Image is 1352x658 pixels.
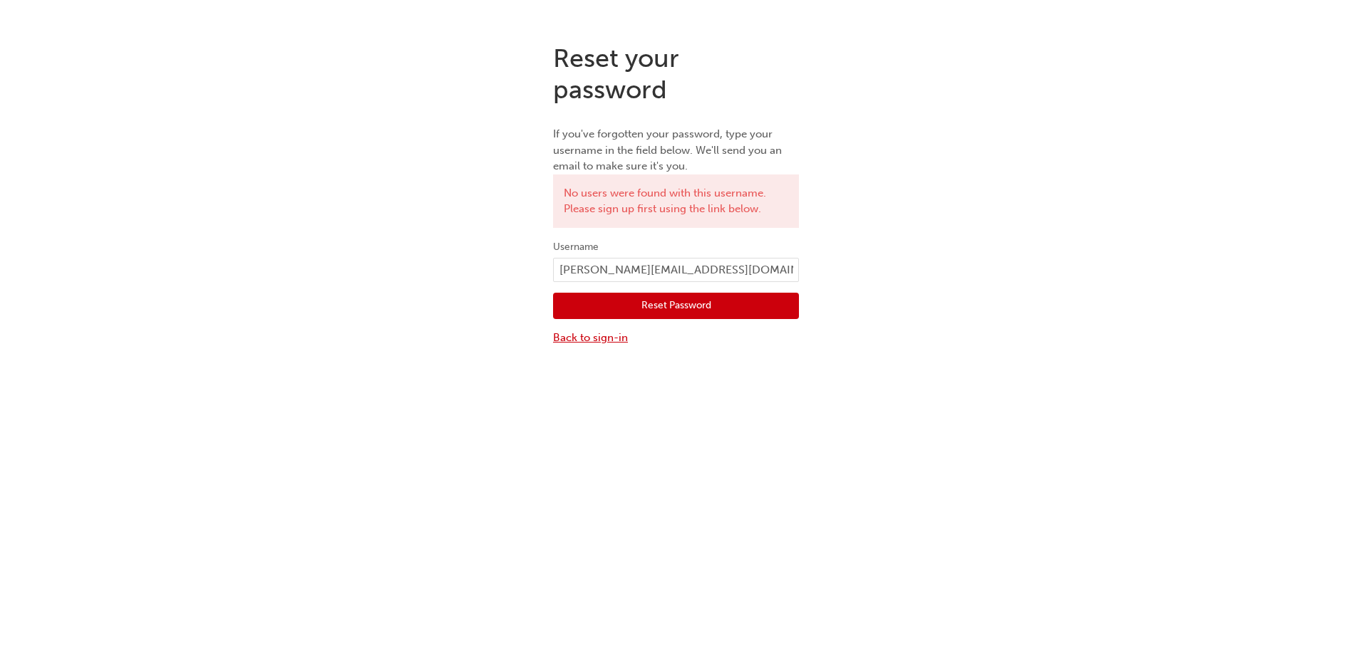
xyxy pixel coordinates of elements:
h1: Reset your password [553,43,799,105]
button: Reset Password [553,293,799,320]
a: Back to sign-in [553,330,799,346]
label: Username [553,239,799,256]
input: Username [553,258,799,282]
div: No users were found with this username. Please sign up first using the link below. [553,174,799,228]
p: If you've forgotten your password, type your username in the field below. We'll send you an email... [553,126,799,174]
